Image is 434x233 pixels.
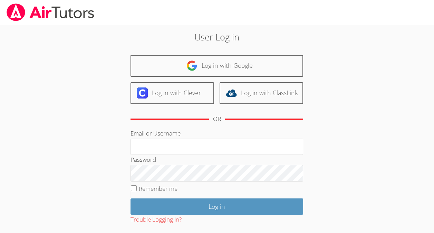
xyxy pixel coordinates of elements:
button: Trouble Logging In? [131,215,182,225]
img: airtutors_banner-c4298cdbf04f3fff15de1276eac7730deb9818008684d7c2e4769d2f7ddbe033.png [6,3,95,21]
div: OR [213,114,221,124]
img: clever-logo-6eab21bc6e7a338710f1a6ff85c0baf02591cd810cc4098c63d3a4b26e2feb20.svg [137,87,148,99]
a: Log in with Google [131,55,303,77]
a: Log in with ClassLink [220,82,303,104]
img: classlink-logo-d6bb404cc1216ec64c9a2012d9dc4662098be43eaf13dc465df04b49fa7ab582.svg [226,87,237,99]
label: Password [131,156,156,164]
h2: User Log in [100,30,334,44]
label: Email or Username [131,129,181,137]
a: Log in with Clever [131,82,214,104]
img: google-logo-50288ca7cdecda66e5e0955fdab243c47b7ad437acaf1139b6f446037453330a.svg [186,60,197,71]
label: Remember me [139,185,177,193]
input: Log in [131,198,303,215]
